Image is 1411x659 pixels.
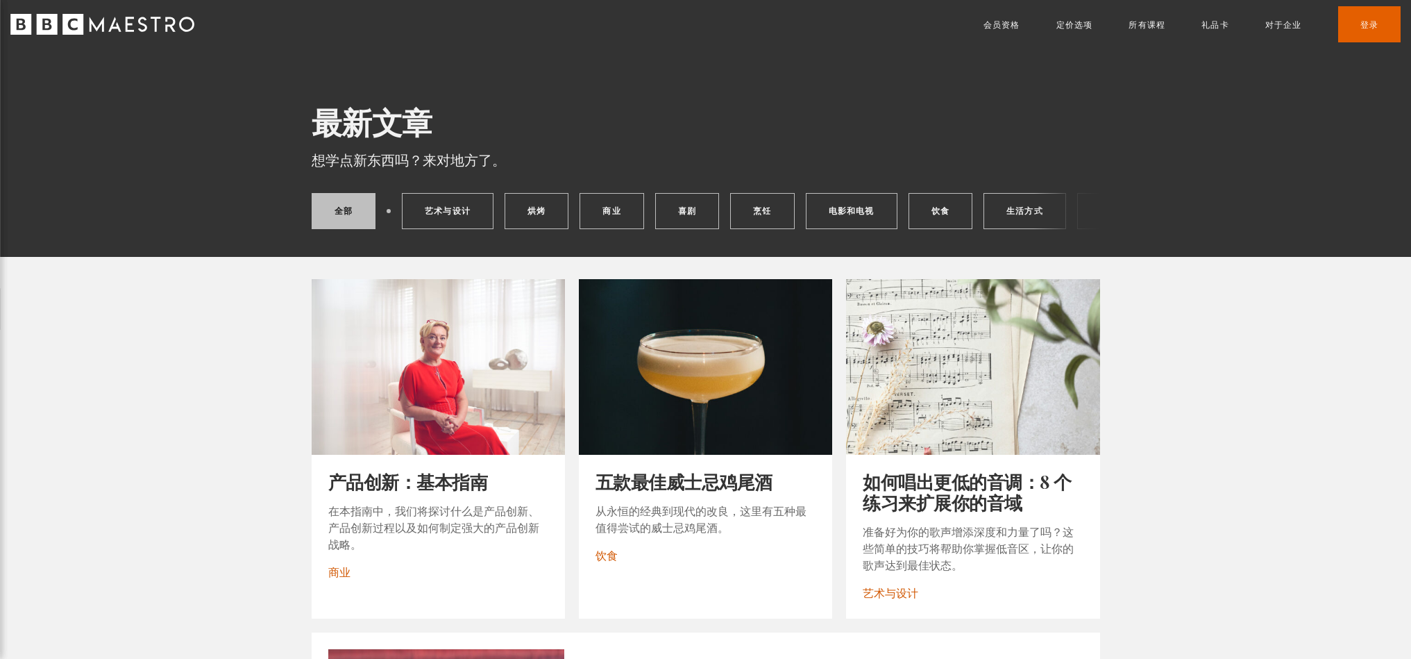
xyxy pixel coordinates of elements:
font: 喜剧 [678,206,696,216]
font: 想学点新东西吗？来对地方了。 [312,152,506,169]
font: 艺术与设计 [863,587,918,600]
a: 电影和电视 [806,193,897,229]
a: 喜剧 [655,193,719,229]
font: 烹饪 [753,206,771,216]
a: 艺术与设计 [863,585,918,602]
font: 生活方式 [1006,206,1043,216]
a: 烹饪 [730,193,794,229]
font: 商业 [602,206,620,216]
font: 礼品卡 [1201,20,1229,30]
a: 商业 [580,193,643,229]
font: 对于企业 [1265,20,1302,30]
a: 对于企业 [1265,18,1302,32]
font: 全部 [335,206,353,216]
a: 五款最佳威士忌鸡尾酒 [595,469,772,494]
a: 所有课程 [1129,18,1165,32]
a: 生活方式 [983,193,1066,229]
a: 定价选项 [1056,18,1093,32]
font: 饮食 [931,206,949,216]
font: 会员资格 [983,20,1020,30]
font: 登录 [1360,20,1378,30]
svg: BBC大师 [10,14,194,35]
nav: 基本的 [983,6,1401,42]
font: 烘烤 [527,206,546,216]
font: 商业 [328,566,350,579]
font: 饮食 [595,549,618,562]
a: 礼品卡 [1201,18,1229,32]
font: 最新文章 [312,101,432,142]
nav: 类别 [312,193,1100,235]
font: 艺术与设计 [425,206,471,216]
font: 定价选项 [1056,20,1093,30]
font: 所有课程 [1129,20,1165,30]
a: 艺术与设计 [402,193,493,229]
a: 如何唱出更低的音调：8 个练习来扩展你的音域 [863,469,1072,515]
font: 电影和电视 [829,206,875,216]
a: 全部 [312,193,375,229]
a: 登录 [1338,6,1401,42]
a: 烘烤 [505,193,568,229]
a: 会员资格 [983,18,1020,32]
a: 饮食 [909,193,972,229]
a: 饮食 [595,548,618,565]
a: 产品创新：基本指南 [328,469,488,494]
a: 商业 [328,565,350,581]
